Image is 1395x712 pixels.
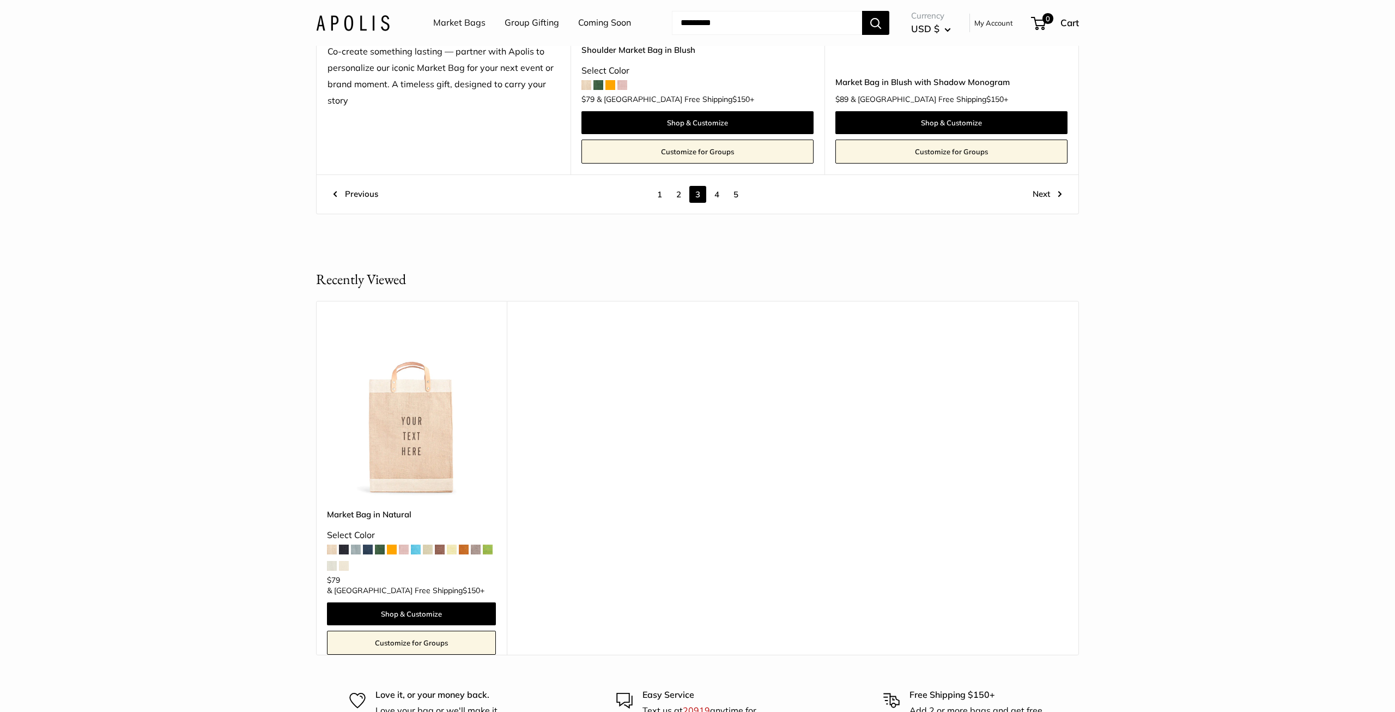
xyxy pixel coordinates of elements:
span: 0 [1042,13,1053,24]
div: Co-create something lasting — partner with Apolis to personalize our iconic Market Bag for your n... [327,44,560,109]
img: Market Bag in Natural [327,328,496,497]
a: Group Gifting [505,15,559,31]
img: Apolis [316,15,390,31]
div: Select Color [327,527,496,544]
a: My Account [974,16,1013,29]
a: Customize for Groups [835,140,1068,164]
span: & [GEOGRAPHIC_DATA] Free Shipping + [327,587,484,594]
span: 3 [689,186,706,203]
a: 4 [708,186,725,203]
a: Shoulder Market Bag in Blush [581,44,814,56]
p: Love it, or your money back. [375,688,512,702]
span: $150 [732,94,750,104]
span: Currency [911,8,951,23]
a: Market Bag in Blush with Shadow Monogram [835,76,1068,88]
a: Market Bag in NaturalMarket Bag in Natural [327,328,496,497]
a: 1 [651,186,668,203]
p: Free Shipping $150+ [909,688,1046,702]
a: Coming Soon [578,15,631,31]
a: 5 [727,186,744,203]
a: Customize for Groups [581,140,814,164]
input: Search... [672,11,862,35]
span: Cart [1060,17,1079,28]
button: USD $ [911,20,951,38]
h2: Recently Viewed [316,269,406,290]
p: Easy Service [642,688,779,702]
button: Search [862,11,889,35]
a: Shop & Customize [581,111,814,134]
span: $89 [835,94,848,104]
span: & [GEOGRAPHIC_DATA] Free Shipping + [597,95,754,103]
span: USD $ [911,23,939,34]
span: $79 [327,575,340,585]
a: Previous [333,186,378,203]
a: Shop & Customize [327,602,496,625]
a: 2 [670,186,687,203]
span: & [GEOGRAPHIC_DATA] Free Shipping + [851,95,1008,103]
span: $150 [986,94,1004,104]
span: $79 [581,94,595,104]
div: Select Color [581,63,814,79]
a: Shop & Customize [835,111,1068,134]
a: Market Bag in Natural [327,508,496,521]
span: $150 [463,586,480,595]
a: Market Bags [433,15,486,31]
a: Next [1033,186,1062,203]
a: 0 Cart [1032,14,1079,32]
a: Customize for Groups [327,631,496,655]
